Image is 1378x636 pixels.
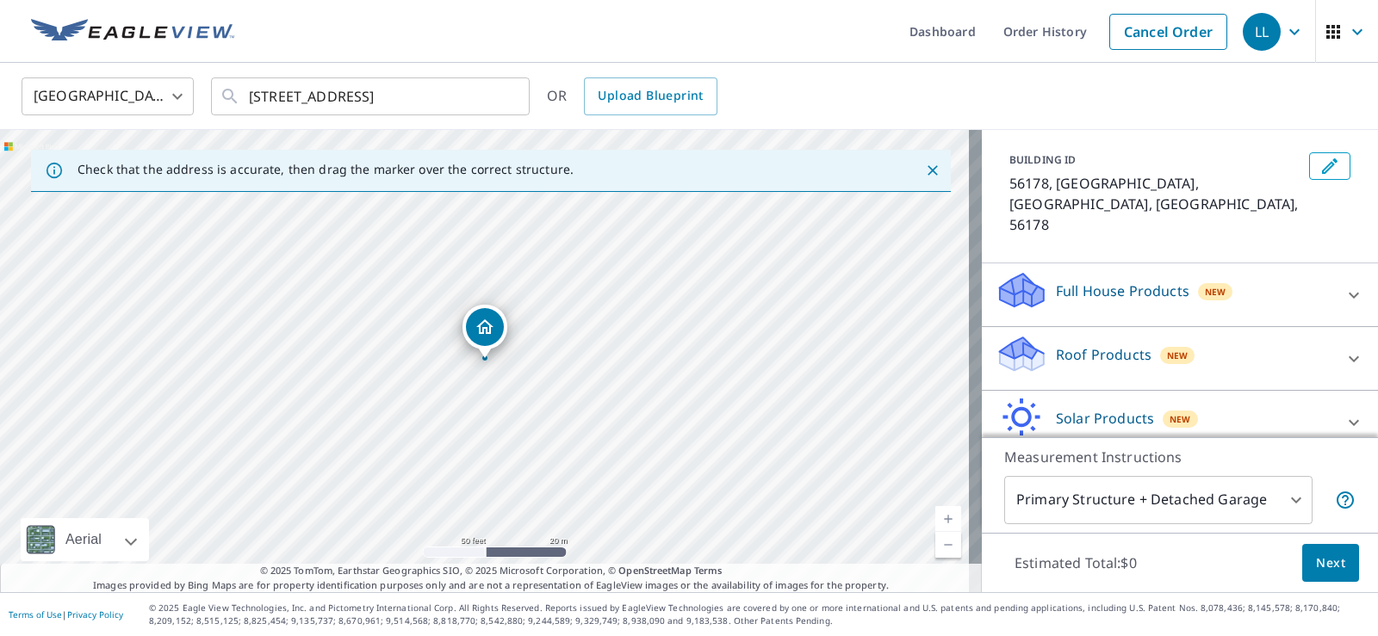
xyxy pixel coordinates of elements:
div: Solar ProductsNew [996,398,1364,447]
span: Next [1316,553,1345,574]
a: Current Level 19, Zoom Out [935,532,961,558]
a: Current Level 19, Zoom In [935,506,961,532]
div: Dropped pin, building 1, Residential property, 56178, US Marshfield, MN 56178 [462,305,507,358]
p: | [9,609,123,620]
p: Full House Products [1056,281,1189,301]
a: Cancel Order [1109,14,1227,50]
span: © 2025 TomTom, Earthstar Geographics SIO, © 2025 Microsoft Corporation, © [260,564,723,578]
a: Terms of Use [9,608,62,621]
span: New [1205,285,1226,299]
span: Your report will include the primary structure and a detached garage if one exists. [1335,490,1356,510]
div: Aerial [21,518,149,561]
p: 56178, [GEOGRAPHIC_DATA], [GEOGRAPHIC_DATA], [GEOGRAPHIC_DATA], 56178 [1009,173,1302,235]
p: © 2025 Eagle View Technologies, Inc. and Pictometry International Corp. All Rights Reserved. Repo... [149,602,1369,627]
span: Upload Blueprint [598,85,703,107]
span: New [1167,349,1189,362]
a: Upload Blueprint [584,77,717,115]
div: LL [1243,13,1281,51]
div: OR [547,77,717,115]
img: EV Logo [31,19,234,45]
a: Terms [694,564,723,577]
div: Full House ProductsNew [996,270,1364,319]
button: Close [922,159,944,182]
p: Check that the address is accurate, then drag the marker over the correct structure. [78,162,574,177]
div: [GEOGRAPHIC_DATA] [22,72,194,120]
div: Aerial [60,518,107,561]
p: Measurement Instructions [1004,447,1356,467]
button: Next [1302,544,1359,583]
a: OpenStreetMap [618,564,691,577]
div: Roof ProductsNew [996,334,1364,383]
p: BUILDING ID [1009,152,1076,167]
input: Search by address or latitude-longitude [249,72,494,120]
p: Solar Products [1056,408,1154,429]
a: Privacy Policy [67,608,123,621]
p: Estimated Total: $0 [1001,544,1151,582]
p: Roof Products [1056,344,1151,365]
button: Edit building 1 [1309,152,1350,180]
div: Primary Structure + Detached Garage [1004,476,1313,524]
span: New [1170,412,1191,426]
